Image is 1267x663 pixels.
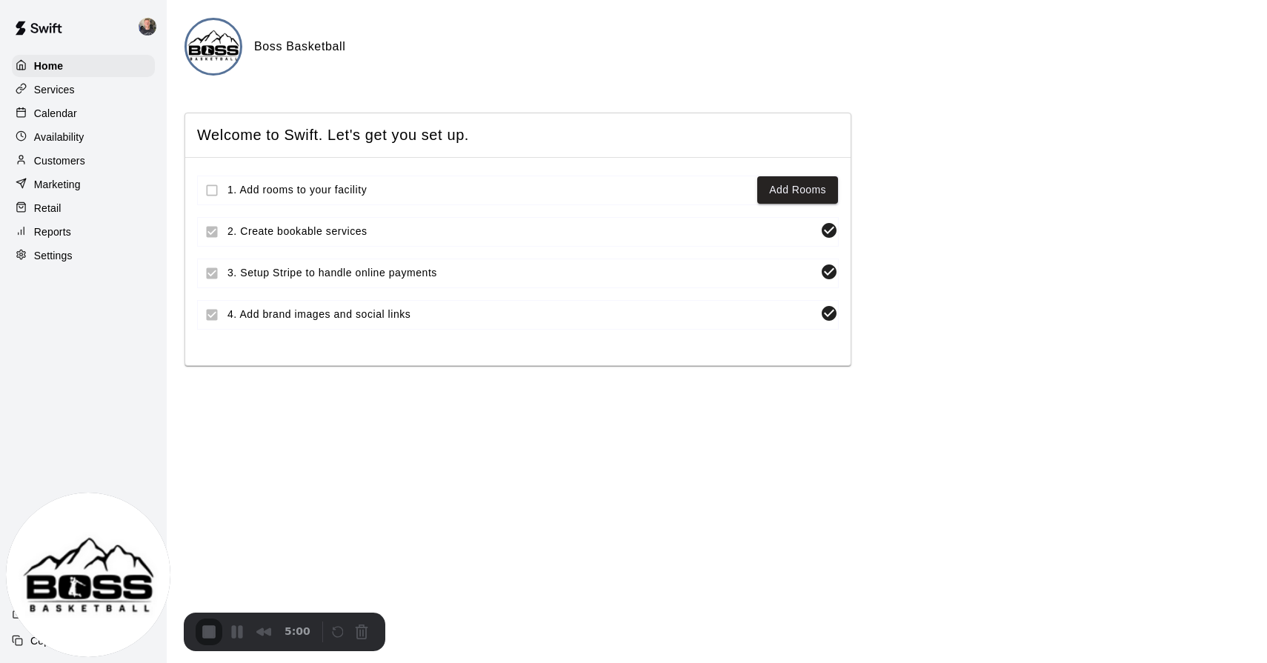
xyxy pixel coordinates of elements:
p: Home [34,59,64,73]
a: Services [12,79,155,101]
span: 3. Setup Stripe to handle online payments [227,265,814,281]
div: Logan Garvin [136,12,167,41]
a: Reports [12,221,155,243]
p: Customers [34,153,85,168]
span: 4. Add brand images and social links [227,307,814,322]
p: Reports [34,224,71,239]
a: Retail [12,197,155,219]
span: 1. Add rooms to your facility [227,182,751,198]
p: Availability [34,130,84,144]
h6: Boss Basketball [254,37,345,56]
a: Availability [12,126,155,148]
a: Marketing [12,173,155,196]
button: Add Rooms [757,176,838,204]
p: Marketing [34,177,81,192]
img: Logan Garvin [139,18,156,36]
p: Calendar [34,106,77,121]
span: Welcome to Swift. Let's get you set up. [197,125,839,145]
a: Customers [12,150,155,172]
p: Settings [34,248,73,263]
a: Add Rooms [769,181,826,199]
a: Settings [12,244,155,267]
a: Calendar [12,102,155,124]
span: 2. Create bookable services [227,224,814,239]
p: Services [34,82,75,97]
p: Retail [34,201,61,216]
a: Home [12,55,155,77]
img: Boss Basketball logo [187,20,242,76]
